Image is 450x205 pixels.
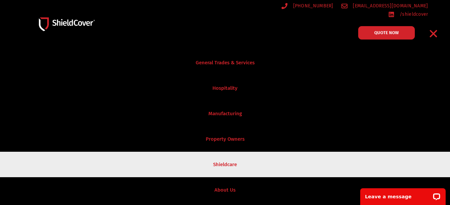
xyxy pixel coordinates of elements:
a: [EMAIL_ADDRESS][DOMAIN_NAME] [341,2,428,10]
iframe: LiveChat chat widget [356,184,450,205]
a: [PHONE_NUMBER] [281,2,333,10]
a: /shieldcover [388,10,428,18]
img: Shield-Cover-Underwriting-Australia-logo-full [39,17,95,31]
span: /shieldcover [398,10,428,18]
span: [EMAIL_ADDRESS][DOMAIN_NAME] [351,2,428,10]
span: QUOTE NOW [374,30,399,35]
a: QUOTE NOW [358,26,415,40]
span: [PHONE_NUMBER] [292,2,333,10]
div: Menu Toggle [426,26,441,42]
